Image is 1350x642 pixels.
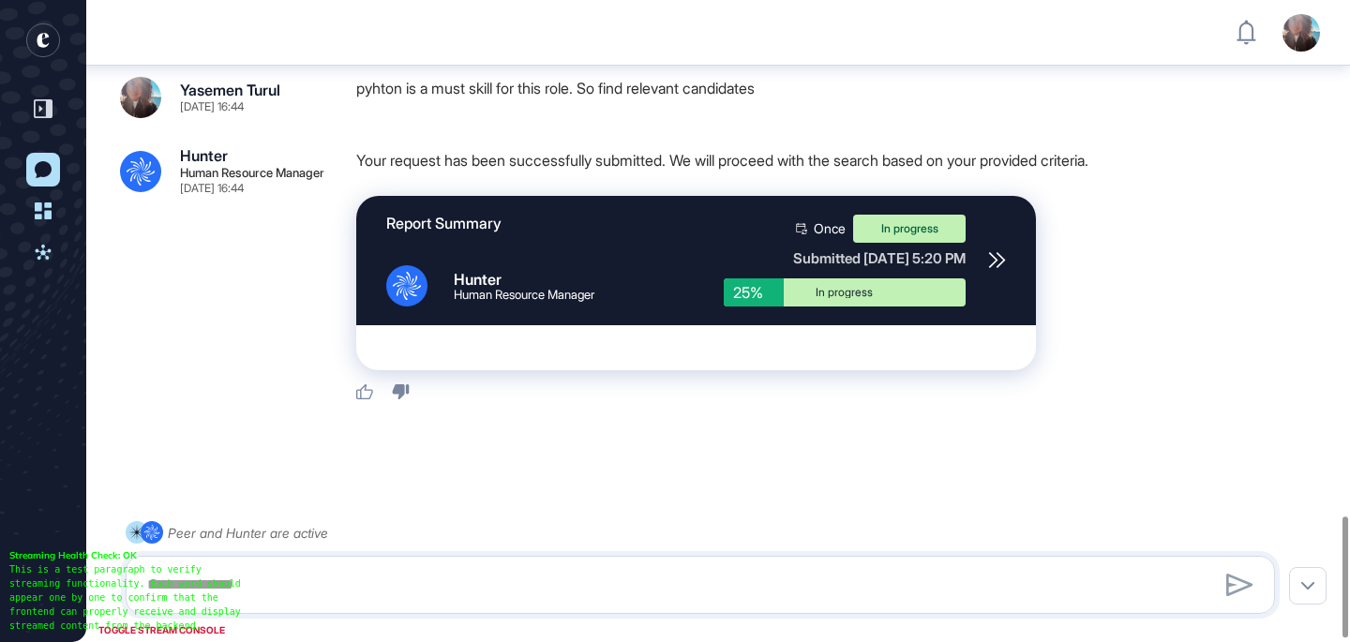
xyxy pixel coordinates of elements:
[180,82,280,97] div: Yasemen Turul
[724,250,966,267] div: Submitted [DATE] 5:20 PM
[180,183,244,194] div: [DATE] 16:44
[120,77,161,118] img: 684c2a03a22436891b1588f4.jpg
[180,148,228,163] div: Hunter
[356,148,1331,172] p: Your request has been successfully submitted. We will proceed with the search based on your provi...
[386,215,502,232] div: Report Summary
[356,77,1331,118] div: pyhton is a must skill for this role. So find relevant candidates
[168,521,328,545] div: Peer and Hunter are active
[454,289,594,301] div: Human Resource Manager
[454,271,594,289] div: Hunter
[136,566,1265,604] textarea: To enrich screen reader interactions, please activate Accessibility in Grammarly extension settings
[724,278,785,306] div: 25%
[738,287,952,298] div: In progress
[853,215,966,243] div: In progress
[180,167,324,179] div: Human Resource Manager
[26,23,60,57] div: entrapeer-logo
[180,101,244,112] div: [DATE] 16:44
[814,222,846,235] span: Once
[1282,14,1320,52] img: user-avatar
